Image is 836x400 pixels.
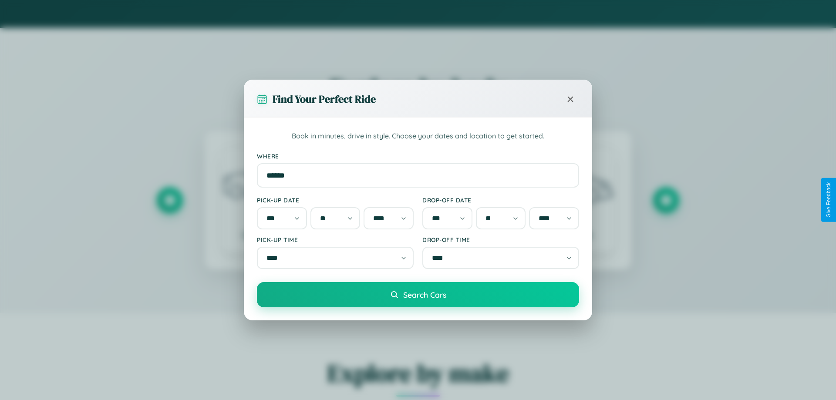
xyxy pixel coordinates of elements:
[257,131,579,142] p: Book in minutes, drive in style. Choose your dates and location to get started.
[422,236,579,243] label: Drop-off Time
[403,290,446,299] span: Search Cars
[422,196,579,204] label: Drop-off Date
[257,282,579,307] button: Search Cars
[273,92,376,106] h3: Find Your Perfect Ride
[257,236,414,243] label: Pick-up Time
[257,152,579,160] label: Where
[257,196,414,204] label: Pick-up Date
